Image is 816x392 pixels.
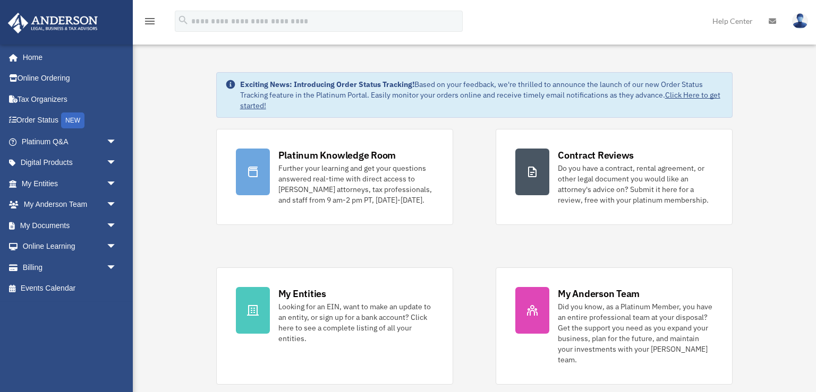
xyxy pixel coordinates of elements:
[7,215,133,236] a: My Documentsarrow_drop_down
[558,163,713,205] div: Do you have a contract, rental agreement, or other legal document you would like an attorney's ad...
[7,173,133,194] a: My Entitiesarrow_drop_down
[240,80,414,89] strong: Exciting News: Introducing Order Status Tracking!
[7,68,133,89] a: Online Ordering
[7,47,127,68] a: Home
[7,194,133,215] a: My Anderson Teamarrow_drop_down
[558,149,634,162] div: Contract Reviews
[106,257,127,278] span: arrow_drop_down
[177,14,189,26] i: search
[7,236,133,257] a: Online Learningarrow_drop_down
[278,149,396,162] div: Platinum Knowledge Room
[61,112,84,128] div: NEW
[240,90,720,110] a: Click Here to get started!
[240,79,724,111] div: Based on your feedback, we're thrilled to announce the launch of our new Order Status Tracking fe...
[278,163,433,205] div: Further your learning and get your questions answered real-time with direct access to [PERSON_NAM...
[792,13,808,29] img: User Pic
[106,215,127,237] span: arrow_drop_down
[7,257,133,278] a: Billingarrow_drop_down
[7,152,133,173] a: Digital Productsarrow_drop_down
[7,278,133,299] a: Events Calendar
[558,287,640,300] div: My Anderson Team
[106,173,127,195] span: arrow_drop_down
[7,89,133,110] a: Tax Organizers
[216,267,453,385] a: My Entities Looking for an EIN, want to make an update to an entity, or sign up for a bank accoun...
[496,129,733,225] a: Contract Reviews Do you have a contract, rental agreement, or other legal document you would like...
[106,131,127,153] span: arrow_drop_down
[216,129,453,225] a: Platinum Knowledge Room Further your learning and get your questions answered real-time with dire...
[278,287,326,300] div: My Entities
[5,13,101,33] img: Anderson Advisors Platinum Portal
[106,236,127,258] span: arrow_drop_down
[558,301,713,365] div: Did you know, as a Platinum Member, you have an entire professional team at your disposal? Get th...
[143,19,156,28] a: menu
[278,301,433,344] div: Looking for an EIN, want to make an update to an entity, or sign up for a bank account? Click her...
[143,15,156,28] i: menu
[106,194,127,216] span: arrow_drop_down
[7,110,133,132] a: Order StatusNEW
[496,267,733,385] a: My Anderson Team Did you know, as a Platinum Member, you have an entire professional team at your...
[106,152,127,174] span: arrow_drop_down
[7,131,133,152] a: Platinum Q&Aarrow_drop_down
